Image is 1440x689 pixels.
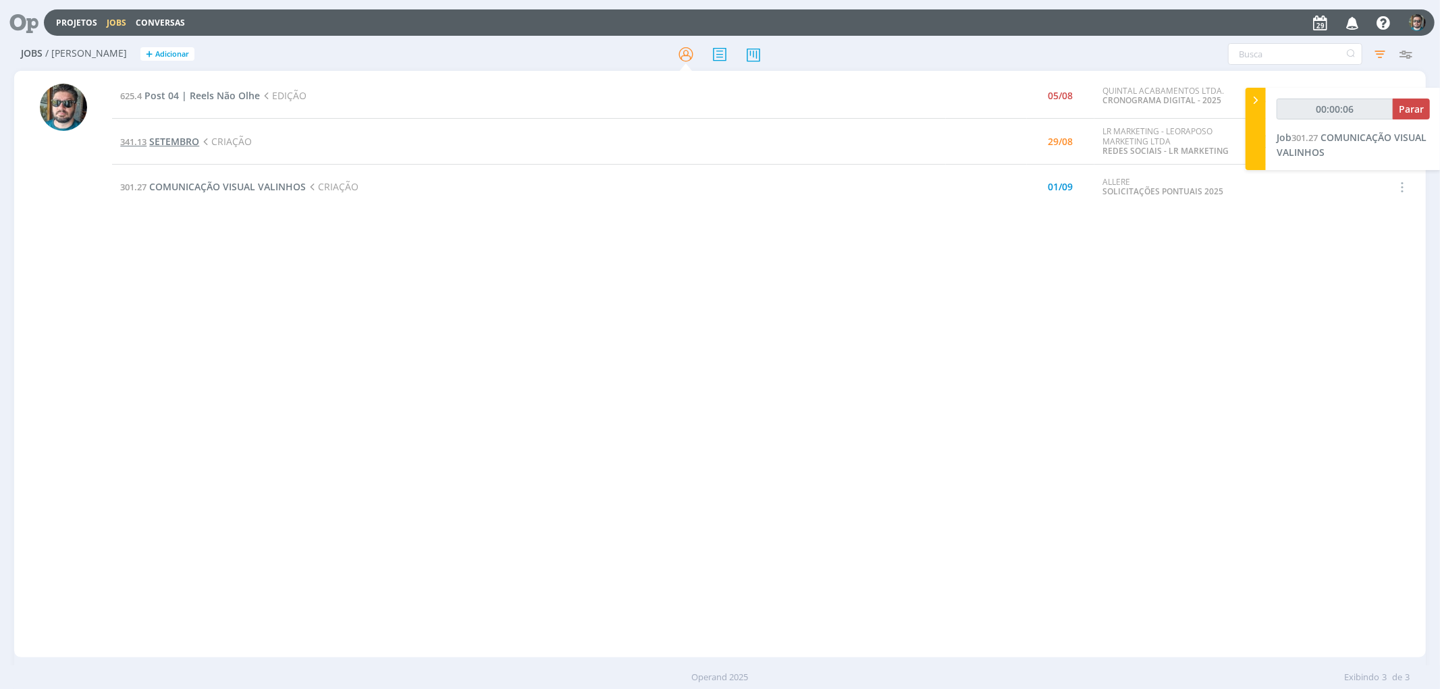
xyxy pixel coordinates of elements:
[107,17,126,28] a: Jobs
[21,48,43,59] span: Jobs
[1102,127,1242,156] div: LR MARKETING - LEORAPOSO MARKETING LTDA
[1344,671,1379,684] span: Exibindo
[56,17,97,28] a: Projetos
[120,180,306,193] a: 301.27COMUNICAÇÃO VISUAL VALINHOS
[1382,671,1387,684] span: 3
[1048,91,1073,101] div: 05/08
[136,17,185,28] a: Conversas
[146,47,153,61] span: +
[1277,131,1426,159] a: Job301.27COMUNICAÇÃO VISUAL VALINHOS
[45,48,127,59] span: / [PERSON_NAME]
[1399,103,1424,115] span: Parar
[1291,132,1318,144] span: 301.27
[306,180,358,193] span: CRIAÇÃO
[1102,177,1242,197] div: ALLERE
[1277,131,1426,159] span: COMUNICAÇÃO VISUAL VALINHOS
[199,135,252,148] span: CRIAÇÃO
[103,18,130,28] button: Jobs
[1048,137,1073,146] div: 29/08
[1392,671,1402,684] span: de
[155,50,189,59] span: Adicionar
[1408,11,1426,34] button: R
[120,90,142,102] span: 625.4
[120,136,146,148] span: 341.13
[120,89,260,102] a: 625.4Post 04 | Reels Não Olhe
[1102,145,1229,157] a: REDES SOCIAIS - LR MARKETING
[140,47,194,61] button: +Adicionar
[1409,14,1426,31] img: R
[260,89,306,102] span: EDIÇÃO
[40,84,87,131] img: R
[1102,186,1223,197] a: SOLICITAÇÕES PONTUAIS 2025
[149,180,306,193] span: COMUNICAÇÃO VISUAL VALINHOS
[144,89,260,102] span: Post 04 | Reels Não Olhe
[1102,86,1242,106] div: QUINTAL ACABAMENTOS LTDA.
[1048,182,1073,192] div: 01/09
[1393,99,1430,119] button: Parar
[52,18,101,28] button: Projetos
[149,135,199,148] span: SETEMBRO
[1228,43,1362,65] input: Busca
[120,135,199,148] a: 341.13SETEMBRO
[120,181,146,193] span: 301.27
[1405,671,1410,684] span: 3
[1102,94,1221,106] a: CRONOGRAMA DIGITAL - 2025
[132,18,189,28] button: Conversas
